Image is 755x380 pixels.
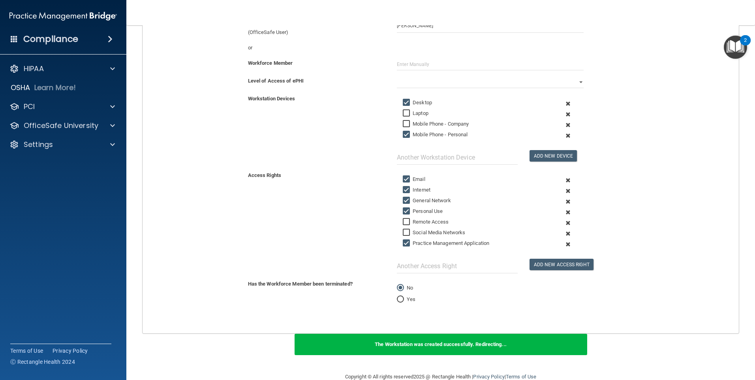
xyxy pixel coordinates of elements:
label: Mobile Phone - Personal [403,130,468,139]
label: Personal Use [403,207,443,216]
input: Another Workstation Device [397,150,518,165]
input: Yes [397,297,404,303]
input: Laptop [403,110,412,117]
input: Enter Manually [397,58,584,70]
p: Learn More! [34,83,76,92]
input: Mobile Phone - Company [403,121,412,127]
b: The Workstation was created successfully. Redirecting... [375,341,507,347]
input: No [397,285,404,291]
label: No [397,283,413,293]
button: Add New Device [530,150,577,162]
p: Settings [24,140,53,149]
input: Remote Access [403,219,412,225]
label: Laptop [403,109,428,118]
label: Desktop [403,98,432,107]
input: Search by name or email [397,18,584,33]
a: OfficeSafe University [9,121,115,130]
b: Has the Workforce Member been terminated? [248,281,353,287]
p: OSHA [11,83,30,92]
a: PCI [9,102,115,111]
input: Practice Management Application [403,240,412,246]
a: Terms of Use [506,374,536,380]
b: Workstation Devices [248,96,295,102]
a: Settings [9,140,115,149]
b: Level of Access of ePHI [248,78,304,84]
button: Open Resource Center, 2 new notifications [724,36,747,59]
input: Personal Use [403,208,412,214]
b: Access Rights [248,172,281,178]
label: Email [403,175,425,184]
label: Yes [397,295,415,304]
input: Desktop [403,100,412,106]
p: OfficeSafe University [24,121,98,130]
div: or [242,43,391,53]
input: Mobile Phone - Personal [403,132,412,138]
span: Ⓒ Rectangle Health 2024 [10,358,75,366]
input: General Network [403,198,412,204]
label: Mobile Phone - Company [403,119,469,129]
label: Practice Management Application [403,239,489,248]
label: Internet [403,185,430,195]
a: HIPAA [9,64,115,73]
h4: Compliance [23,34,78,45]
a: Privacy Policy [473,374,504,380]
img: PMB logo [9,8,117,24]
b: Workforce Member [248,60,293,66]
input: Internet [403,187,412,193]
label: General Network [403,196,451,205]
label: Social Media Networks [403,228,465,237]
label: Remote Access [403,217,449,227]
input: Another Access Right [397,259,518,273]
input: Email [403,176,412,182]
button: Add New Access Right [530,259,593,270]
a: Privacy Policy [53,347,88,355]
div: (OfficeSafe User) [242,18,391,37]
div: 2 [744,40,747,51]
p: HIPAA [24,64,44,73]
a: Terms of Use [10,347,43,355]
p: PCI [24,102,35,111]
input: Social Media Networks [403,230,412,236]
